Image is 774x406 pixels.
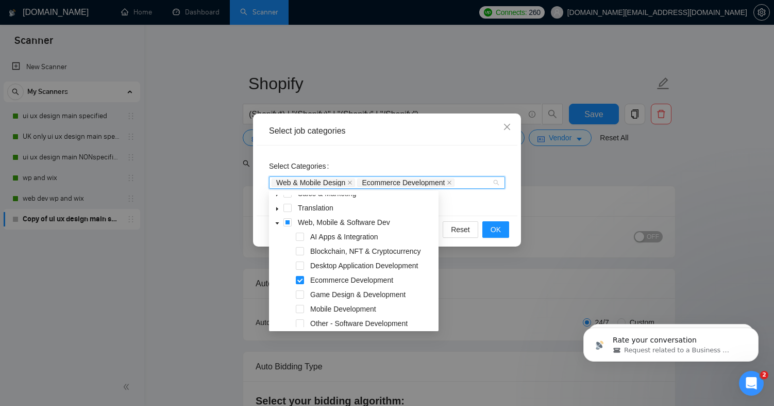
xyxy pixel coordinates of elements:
span: Other - Software Development [308,317,436,330]
iframe: Intercom notifications message [568,306,774,378]
span: caret-down [275,192,280,197]
span: Game Design & Development [308,288,436,301]
span: Other - Software Development [310,319,408,328]
span: Blockchain, NFT & Cryptocurrency [308,245,436,257]
span: Web & Mobile Design [272,178,355,187]
button: OK [482,221,509,238]
span: Translation [298,204,333,212]
span: Ecommerce Development [310,276,393,284]
span: AI Apps & Integration [308,231,436,243]
span: Web, Mobile & Software Dev [298,218,390,226]
iframe: Intercom live chat [739,371,764,396]
span: Web & Mobile Design [276,179,345,186]
span: AI Apps & Integration [310,233,378,241]
div: Select job categories [269,125,505,137]
label: Select Categories [269,158,333,174]
span: Blockchain, NFT & Cryptocurrency [310,247,420,255]
span: Ecommerce Development [357,178,455,187]
span: Mobile Development [310,305,376,313]
span: Desktop Application Development [308,259,436,272]
span: Reset [451,224,470,235]
span: Ecommerce Development [308,274,436,286]
span: Game Design & Development [310,290,406,299]
span: Translation [296,202,436,214]
button: Close [493,113,521,141]
span: caret-down [275,221,280,226]
span: 2 [760,371,768,379]
span: Web, Mobile & Software Dev [296,216,436,229]
span: caret-down [275,206,280,212]
span: close [347,180,352,185]
span: Desktop Application Development [310,262,418,270]
button: Reset [443,221,478,238]
span: close [503,123,511,131]
span: Mobile Development [308,303,436,315]
span: OK [491,224,501,235]
span: close [447,180,452,185]
input: Select Categories [457,178,459,187]
span: Ecommerce Development [362,179,445,186]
